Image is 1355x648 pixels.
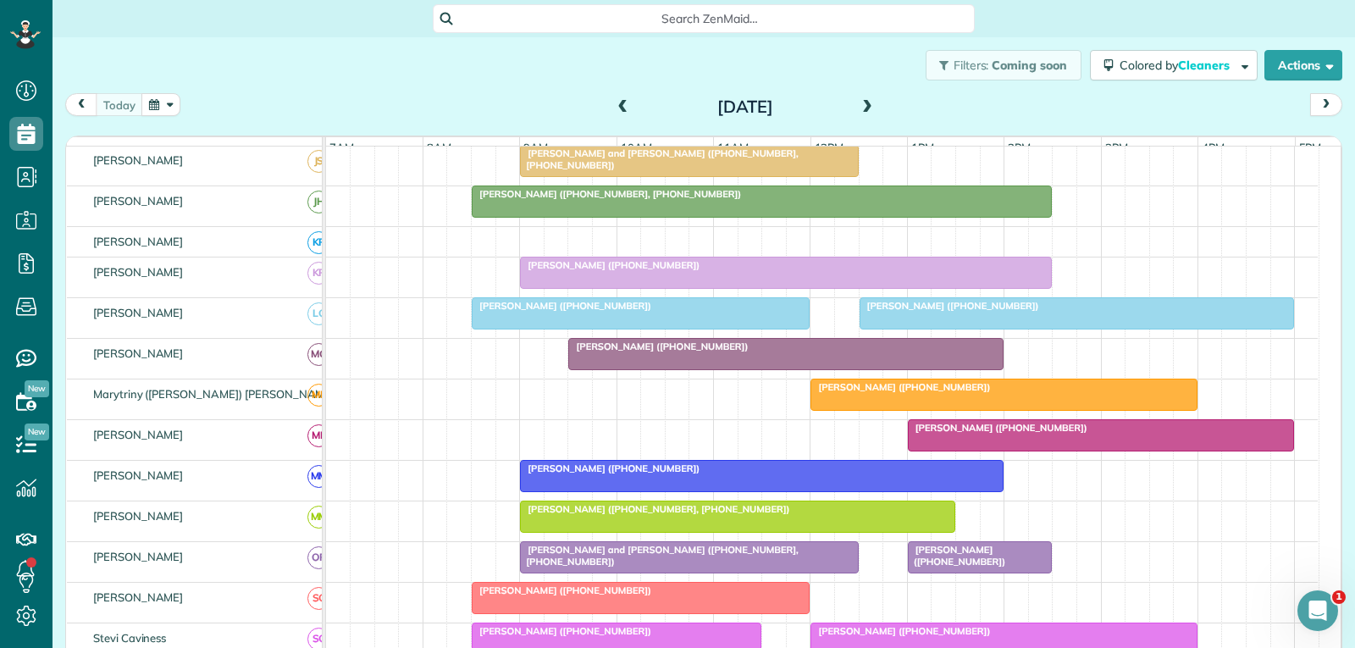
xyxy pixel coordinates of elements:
span: [PERSON_NAME] [90,346,187,360]
span: Cleaners [1178,58,1232,73]
span: 10am [617,141,655,154]
span: [PERSON_NAME] ([PHONE_NUMBER]) [471,625,652,637]
span: New [25,380,49,397]
span: KR [307,231,330,254]
span: 12pm [811,141,848,154]
span: [PERSON_NAME] ([PHONE_NUMBER]) [519,462,700,474]
span: [PERSON_NAME] [90,153,187,167]
span: 8am [423,141,455,154]
button: prev [65,93,97,116]
span: 2pm [1004,141,1034,154]
span: [PERSON_NAME] [90,468,187,482]
span: 1 [1332,590,1346,604]
span: [PERSON_NAME] [90,194,187,208]
span: Coming soon [992,58,1068,73]
span: [PERSON_NAME] ([PHONE_NUMBER]) [471,584,652,596]
span: KR [307,262,330,285]
span: [PERSON_NAME] ([PHONE_NUMBER]) [859,300,1040,312]
span: [PERSON_NAME] [90,590,187,604]
span: [PERSON_NAME] ([PHONE_NUMBER]) [907,544,1006,568]
span: 5pm [1296,141,1325,154]
span: MG [307,343,330,366]
span: ML [307,424,330,447]
button: today [96,93,143,116]
span: 1pm [908,141,937,154]
span: 11am [714,141,752,154]
span: ME [307,384,330,407]
span: [PERSON_NAME] ([PHONE_NUMBER]) [471,300,652,312]
span: Filters: [954,58,989,73]
span: Colored by [1120,58,1236,73]
span: LC [307,302,330,325]
span: 4pm [1198,141,1228,154]
span: [PERSON_NAME] ([PHONE_NUMBER]) [567,341,749,352]
span: [PERSON_NAME] ([PHONE_NUMBER]) [810,381,991,393]
span: MM [307,506,330,529]
span: JH [307,191,330,213]
span: MM [307,465,330,488]
span: [PERSON_NAME] [90,509,187,523]
span: [PERSON_NAME] and [PERSON_NAME] ([PHONE_NUMBER], [PHONE_NUMBER]) [519,147,799,171]
span: OR [307,546,330,569]
span: [PERSON_NAME] ([PHONE_NUMBER]) [519,259,700,271]
span: Marytriny ([PERSON_NAME]) [PERSON_NAME] [90,387,338,401]
span: JS [307,150,330,173]
span: Stevi Caviness [90,631,169,645]
span: [PERSON_NAME] [90,550,187,563]
button: Colored byCleaners [1090,50,1258,80]
span: [PERSON_NAME] ([PHONE_NUMBER], [PHONE_NUMBER]) [471,188,742,200]
span: [PERSON_NAME] ([PHONE_NUMBER], [PHONE_NUMBER]) [519,503,790,515]
span: SC [307,587,330,610]
span: [PERSON_NAME] and [PERSON_NAME] ([PHONE_NUMBER], [PHONE_NUMBER]) [519,544,799,568]
span: [PERSON_NAME] ([PHONE_NUMBER]) [810,625,991,637]
span: [PERSON_NAME] [90,265,187,279]
button: Actions [1264,50,1342,80]
span: [PERSON_NAME] ([PHONE_NUMBER]) [907,422,1088,434]
button: next [1310,93,1342,116]
h2: [DATE] [639,97,851,116]
span: [PERSON_NAME] [90,428,187,441]
span: [PERSON_NAME] [90,235,187,248]
iframe: Intercom live chat [1297,590,1338,631]
span: 3pm [1102,141,1131,154]
span: 9am [520,141,551,154]
span: New [25,424,49,440]
span: 7am [326,141,357,154]
span: [PERSON_NAME] [90,306,187,319]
